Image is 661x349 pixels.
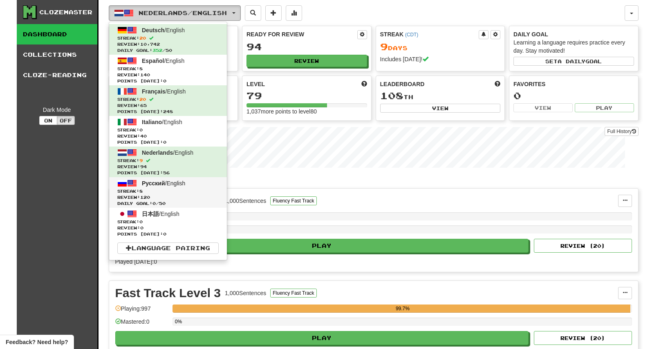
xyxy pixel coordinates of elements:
[109,85,227,116] a: Français/EnglishStreak:20 Review:65Points [DATE]:248
[380,42,501,52] div: Day s
[152,201,156,206] span: 0
[115,331,529,345] button: Play
[115,287,221,299] div: Fast Track Level 3
[139,189,143,193] span: 8
[142,58,184,64] span: / English
[117,231,219,237] span: Points [DATE]: 0
[142,149,173,156] span: Nederlands
[142,211,179,217] span: / English
[142,180,185,187] span: / English
[513,103,573,112] button: View
[115,239,529,253] button: Play
[246,80,265,88] span: Level
[405,32,418,38] a: (CDT)
[117,194,219,200] span: Review: 120
[495,80,500,88] span: This week in points, UTC
[513,80,634,88] div: Favorites
[534,239,632,253] button: Review (20)
[380,104,501,113] button: View
[109,147,227,177] a: Nederlands/EnglishStreak:9 Review:94Points [DATE]:56
[361,80,367,88] span: Score more points to level up
[115,318,168,331] div: Mastered: 0
[109,24,227,55] a: Deutsch/EnglishStreak:20 Review:10,742Daily Goal:352/50
[246,30,357,38] div: Ready for Review
[270,196,316,205] button: Fluency Fast Track
[109,208,227,238] a: 日本語/EnglishStreak:0 Review:0Points [DATE]:0
[139,36,146,40] span: 20
[270,289,316,298] button: Fluency Fast Track
[513,57,634,66] button: Seta dailygoal
[117,78,219,84] span: Points [DATE]: 0
[380,91,501,101] div: th
[139,158,143,163] span: 9
[142,27,185,33] span: / English
[246,42,367,52] div: 94
[534,331,632,345] button: Review (20)
[117,219,219,225] span: Streak:
[117,102,219,109] span: Review: 65
[17,44,97,65] a: Collections
[117,66,219,72] span: Streak:
[286,5,302,21] button: More stats
[139,97,146,102] span: 20
[6,338,68,346] span: Open feedback widget
[109,176,639,184] p: In Progress
[142,119,182,125] span: / English
[109,177,227,208] a: Русский/EnglishStreak:8 Review:120Daily Goal:0/50
[142,211,159,217] span: 日本語
[117,170,219,176] span: Points [DATE]: 56
[117,72,219,78] span: Review: 140
[575,103,634,112] button: Play
[225,197,266,205] div: 1,000 Sentences
[265,5,282,21] button: Add sentence to collection
[117,35,219,41] span: Streak:
[39,8,92,16] div: Clozemaster
[115,305,168,318] div: Playing: 997
[139,66,143,71] span: 8
[109,116,227,147] a: Italiano/EnglishStreak:0 Review:40Points [DATE]:0
[152,48,162,53] span: 352
[605,127,638,136] a: Full History
[142,27,164,33] span: Deutsch
[117,109,219,115] span: Points [DATE]: 248
[142,88,186,95] span: / English
[117,96,219,102] span: Streak:
[142,88,166,95] span: Français
[117,242,219,254] a: Language Pairing
[380,41,388,52] span: 9
[109,55,227,85] a: Español/EnglishStreak:8 Review:140Points [DATE]:0
[117,200,219,207] span: Daily Goal: / 50
[246,91,367,101] div: 79
[380,90,403,101] span: 108
[513,30,634,38] div: Daily Goal
[117,188,219,194] span: Streak:
[513,91,634,101] div: 0
[115,258,157,265] span: Played [DATE]: 0
[142,149,193,156] span: / English
[57,116,75,125] button: Off
[142,119,162,125] span: Italiano
[175,305,630,313] div: 99.7%
[558,58,585,64] span: a daily
[142,180,165,187] span: Русский
[225,289,266,297] div: 1,000 Sentences
[117,225,219,231] span: Review: 0
[117,139,219,145] span: Points [DATE]: 0
[245,5,261,21] button: Search sentences
[513,38,634,55] div: Learning a language requires practice every day. Stay motivated!
[380,30,479,38] div: Streak
[380,80,425,88] span: Leaderboard
[246,107,367,116] div: 1,037 more points to level 80
[109,5,241,21] button: Nederlands/English
[117,127,219,133] span: Streak:
[117,41,219,47] span: Review: 10,742
[380,55,501,63] div: Includes [DATE]!
[139,219,143,224] span: 0
[17,65,97,85] a: Cloze-Reading
[246,55,367,67] button: Review
[142,58,164,64] span: Español
[17,24,97,44] a: Dashboard
[139,127,143,132] span: 0
[117,164,219,170] span: Review: 94
[117,133,219,139] span: Review: 40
